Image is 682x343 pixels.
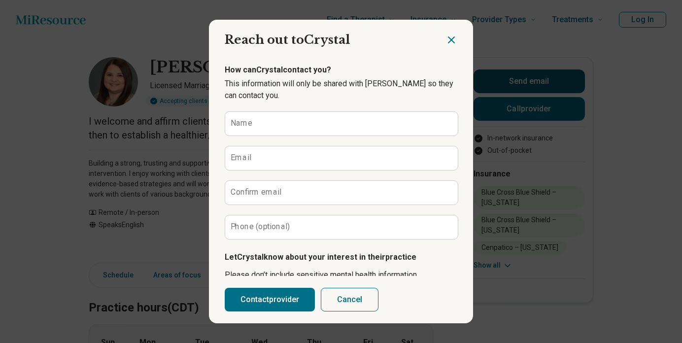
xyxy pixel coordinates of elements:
[231,223,290,231] label: Phone (optional)
[225,288,315,311] button: Contactprovider
[225,78,457,102] p: This information will only be shared with [PERSON_NAME] so they can contact you.
[225,269,457,281] p: Please don’t include sensitive mental health information.
[445,34,457,46] button: Close dialog
[225,251,457,263] p: Let Crystal know about your interest in their practice
[321,288,378,311] button: Cancel
[231,188,281,196] label: Confirm email
[231,154,251,162] label: Email
[225,33,350,47] span: Reach out to Crystal
[231,119,252,127] label: Name
[225,64,457,76] p: How can Crystal contact you?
